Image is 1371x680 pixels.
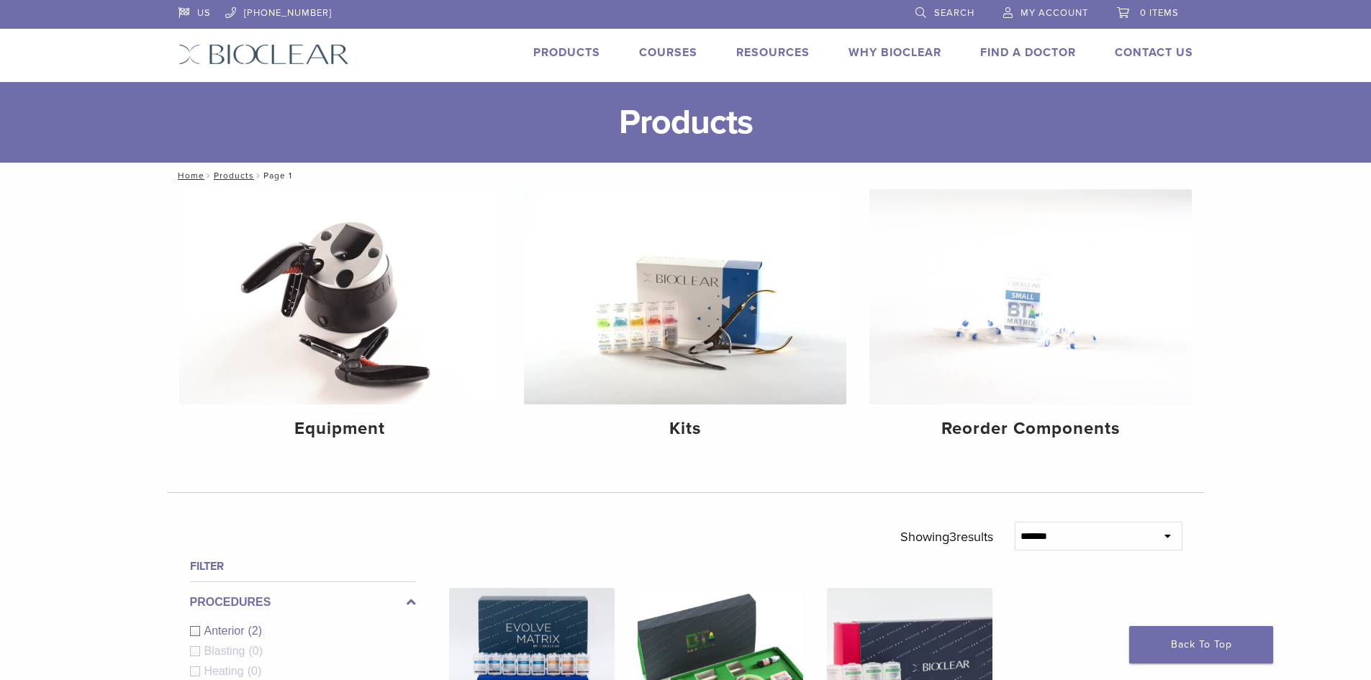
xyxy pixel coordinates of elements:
[178,44,349,65] img: Bioclear
[980,45,1076,60] a: Find A Doctor
[204,665,248,677] span: Heating
[204,172,214,179] span: /
[535,416,835,442] h4: Kits
[1115,45,1193,60] a: Contact Us
[179,189,502,404] img: Equipment
[949,529,956,545] span: 3
[214,171,254,181] a: Products
[881,416,1180,442] h4: Reorder Components
[248,625,263,637] span: (2)
[524,189,846,451] a: Kits
[179,189,502,451] a: Equipment
[934,7,974,19] span: Search
[168,163,1204,189] nav: Page 1
[849,45,941,60] a: Why Bioclear
[1140,7,1179,19] span: 0 items
[191,416,490,442] h4: Equipment
[254,172,263,179] span: /
[190,558,416,575] h4: Filter
[1021,7,1088,19] span: My Account
[869,189,1192,404] img: Reorder Components
[173,171,204,181] a: Home
[1129,626,1273,663] a: Back To Top
[524,189,846,404] img: Kits
[248,665,262,677] span: (0)
[639,45,697,60] a: Courses
[736,45,810,60] a: Resources
[190,594,416,611] label: Procedures
[533,45,600,60] a: Products
[869,189,1192,451] a: Reorder Components
[204,645,249,657] span: Blasting
[900,522,993,552] p: Showing results
[248,645,263,657] span: (0)
[204,625,248,637] span: Anterior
